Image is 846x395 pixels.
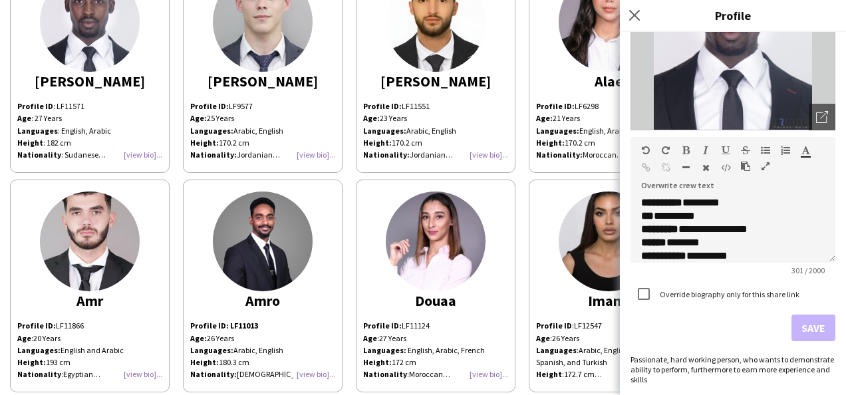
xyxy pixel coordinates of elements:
[681,145,690,156] button: Bold
[536,75,681,87] div: Alae
[379,333,406,343] span: 27 Years
[17,321,56,330] strong: Profile ID:
[681,162,690,173] button: Horizontal Line
[536,113,553,123] strong: Age:
[190,321,258,330] strong: Profile ID: LF11013
[190,333,207,343] strong: Age:
[809,104,835,130] div: Open photos pop-in
[363,101,402,111] b: Profile ID:
[721,162,730,173] button: HTML Code
[363,356,508,368] p: 172 cm
[801,145,810,156] button: Text Color
[761,145,770,156] button: Unordered List
[741,161,750,172] button: Paste as plain text
[781,145,790,156] button: Ordered List
[721,145,730,156] button: Underline
[536,100,681,112] p: LF6298
[536,332,681,381] p: 26 Years Arabic, English, French, Spanish, and Turkish 172.7 cm Algerian
[536,369,562,379] b: Height
[363,113,380,123] b: Age:
[17,101,53,111] strong: Profile ID
[536,345,579,355] span: :
[536,112,681,161] p: 21 Years English, Arabic & French 170.2 cm Moroccan
[190,101,229,111] strong: Profile ID:
[363,357,392,367] strong: Height:
[17,345,61,355] strong: Languages:
[17,369,63,379] span: :
[701,145,710,156] button: Italic
[781,265,835,275] span: 301 / 2000
[17,75,162,87] div: [PERSON_NAME]
[363,333,377,343] b: Age
[363,369,409,379] span: :
[17,320,162,332] p: LF11866
[536,101,575,111] strong: Profile ID:
[559,192,658,291] img: thumb-67e5a26a647da.jpeg
[17,113,31,123] b: Age
[190,113,207,123] strong: Age:
[33,333,61,343] span: 20 Years
[190,345,233,355] strong: Languages:
[406,345,485,355] span: English, Arabic, French
[657,289,799,299] label: Override biography only for this share link
[536,333,550,343] b: Age
[190,332,335,381] p: 26 Years Arabic, English 180.3 cm [DEMOGRAPHIC_DATA]
[190,150,237,160] strong: Nationality:
[190,295,335,307] div: Amro
[536,126,579,136] strong: Languages:
[536,369,564,379] span: :
[363,138,392,148] b: Height:
[701,162,710,173] button: Clear Formatting
[17,369,61,379] b: Nationality
[213,192,313,291] img: thumb-661f9c0da656d.jpg
[761,161,770,172] button: Fullscreen
[17,333,31,343] b: Age
[363,369,407,379] b: Nationality
[17,357,46,367] strong: Height:
[536,345,577,355] b: Languages
[363,100,508,161] p: LF11551 23 Years Arabic, English 170.2 cm Jordanian
[363,368,508,380] p: Moroccan
[363,75,508,87] div: [PERSON_NAME]
[190,75,335,87] div: [PERSON_NAME]
[741,145,750,156] button: Strikethrough
[631,354,835,384] div: Passionate, hard working person, who wants to demonstrate ability to perform, furthermore to earn...
[536,333,552,343] span: :
[17,295,162,307] div: Amr
[620,7,846,24] h3: Profile
[190,357,219,367] strong: Height:
[363,333,379,343] span: :
[190,369,237,379] strong: Nationality:
[17,333,33,343] span: :
[536,320,681,332] p: LF12547
[17,344,162,368] p: English and Arabic 193 cm
[17,150,61,160] b: Nationality
[386,192,486,291] img: thumb-65ce125a7a783.jpeg
[536,138,565,148] strong: Height:
[363,320,508,332] p: LF11124
[536,150,583,160] strong: Nationality:
[31,113,62,123] span: : 27 Years
[40,192,140,291] img: thumb-02cf2798-6248-4952-ab09-5e688612f561.jpg
[17,126,58,136] strong: Languages
[63,369,100,379] span: Egyptian
[363,295,508,307] div: Douaa
[363,150,410,160] b: Nationality:
[536,295,681,307] div: Imane
[363,321,402,330] strong: Profile ID:
[190,138,219,148] strong: Height:
[536,321,574,330] span: :
[61,150,106,160] span: : Sudanese
[363,126,406,136] b: Languages:
[190,126,233,136] strong: Languages:
[641,145,650,156] button: Undo
[17,100,162,149] p: : LF11571 : English, Arabic : 182 cm
[363,345,406,355] b: Languages:
[17,138,43,148] strong: Height
[536,321,572,330] b: Profile ID
[190,100,335,161] p: LF9577 25 Years Arabic, English 170.2 cm Jordanian
[661,145,670,156] button: Redo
